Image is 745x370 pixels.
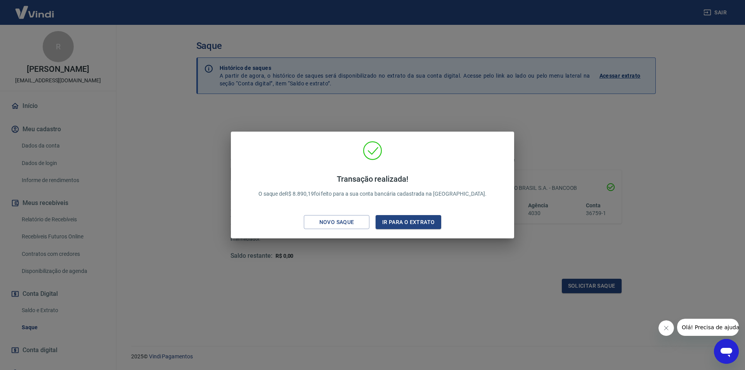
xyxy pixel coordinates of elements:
[310,217,364,227] div: Novo saque
[658,320,674,336] iframe: Fechar mensagem
[714,339,739,364] iframe: Botão para abrir a janela de mensagens
[376,215,441,229] button: Ir para o extrato
[5,5,65,12] span: Olá! Precisa de ajuda?
[677,319,739,336] iframe: Mensagem da empresa
[258,174,487,198] p: O saque de R$ 8.890,19 foi feito para a sua conta bancária cadastrada na [GEOGRAPHIC_DATA].
[304,215,369,229] button: Novo saque
[258,174,487,184] h4: Transação realizada!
